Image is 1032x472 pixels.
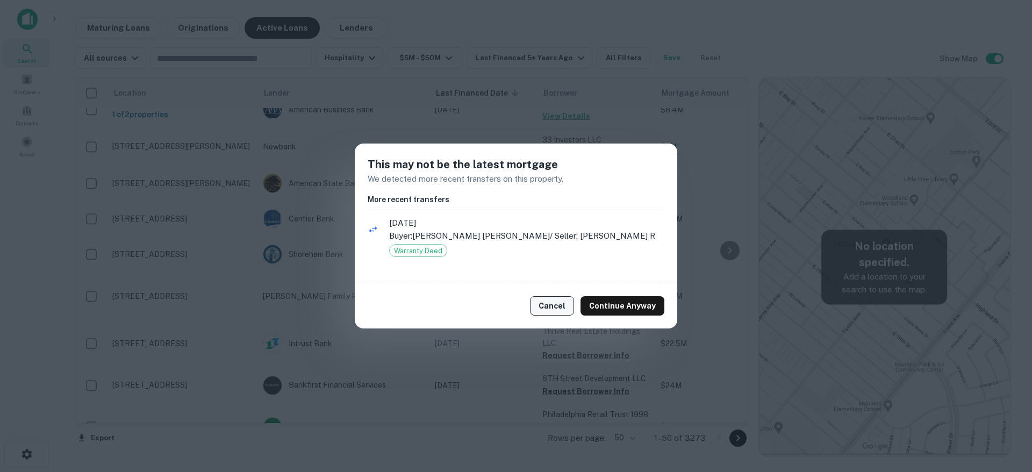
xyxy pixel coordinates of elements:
[389,230,664,242] p: Buyer: [PERSON_NAME] [PERSON_NAME] / Seller: [PERSON_NAME] R
[368,156,664,173] h5: This may not be the latest mortgage
[530,296,574,316] button: Cancel
[390,246,447,256] span: Warranty Deed
[580,296,664,316] button: Continue Anyway
[978,386,1032,438] iframe: Chat Widget
[389,217,664,230] span: [DATE]
[368,173,664,185] p: We detected more recent transfers on this property.
[368,194,664,205] h6: More recent transfers
[389,244,447,257] div: Warranty Deed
